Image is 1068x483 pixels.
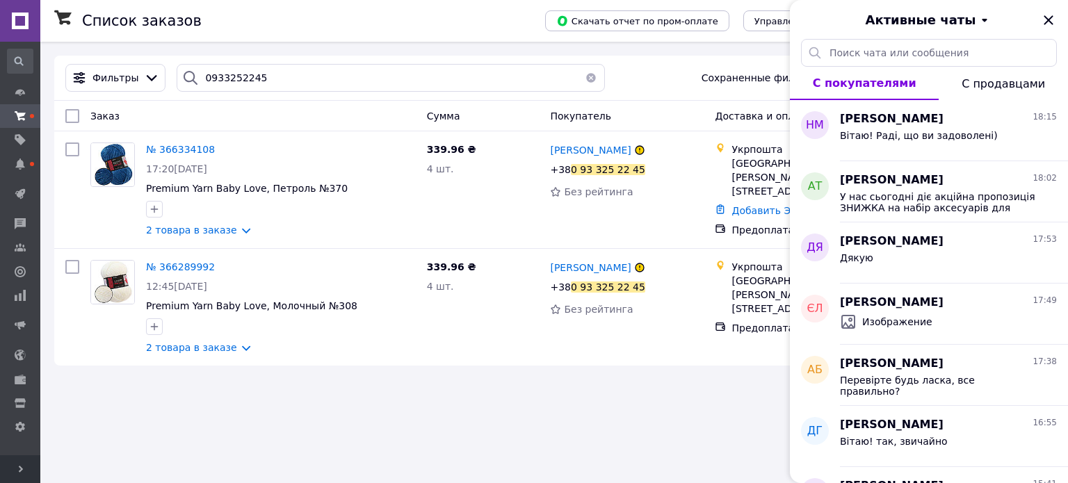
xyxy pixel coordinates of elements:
[146,281,207,292] span: 12:45[DATE]
[807,240,823,256] span: ДЯ
[840,356,944,372] span: [PERSON_NAME]
[840,375,1037,397] span: Перевірте будь ласка, все правильно?
[571,164,645,175] div: 0 93 325 22 45
[90,142,135,187] a: Фото товару
[577,64,605,92] button: Очистить
[790,345,1068,406] button: АБ[PERSON_NAME]17:38Перевірте будь ласка, все правильно?
[790,161,1068,222] button: АТ[PERSON_NAME]18:02У нас сьогодні діє акційна пропозиція ЗНИЖКА на набір аксесуарів для в'язання...
[807,423,823,439] span: ДГ
[743,10,875,31] button: Управление статусами
[829,11,1029,29] button: Активные чаты
[177,64,605,92] input: Поиск по номеру заказа, ФИО покупателя, номеру телефона, Email, номеру накладной
[808,179,823,195] span: АТ
[790,67,939,100] button: С покупателями
[550,164,645,175] span: +380 93 325 22 45
[840,111,944,127] span: [PERSON_NAME]
[427,144,476,155] span: 339.96 ₴
[90,110,120,122] span: Заказ
[1033,417,1057,429] span: 16:55
[840,417,944,433] span: [PERSON_NAME]
[754,16,864,26] span: Управление статусами
[90,260,135,304] a: Фото товару
[862,315,932,329] span: Изображение
[146,144,215,155] a: № 366334108
[840,191,1037,213] span: У нас сьогодні діє акційна пропозиція ЗНИЖКА на набір аксесуарів для в'язання ❗️ Акційна ціна наб...
[866,11,976,29] span: Активные чаты
[550,281,645,293] span: +380 93 325 22 45
[427,163,454,174] span: 4 шт.
[790,406,1068,467] button: ДГ[PERSON_NAME]16:55Вітаю! так, звичайно
[550,143,631,157] a: [PERSON_NAME]
[545,10,729,31] button: Скачать отчет по пром-оплате
[564,304,633,315] span: Без рейтинга
[91,261,134,304] img: Фото товару
[731,156,901,198] div: [GEOGRAPHIC_DATA], 61064, вул. [PERSON_NAME][STREET_ADDRESS]
[840,295,944,311] span: [PERSON_NAME]
[840,234,944,249] span: [PERSON_NAME]
[731,205,798,216] a: Добавить ЭН
[807,362,823,378] span: АБ
[427,261,476,272] span: 339.96 ₴
[790,222,1068,284] button: ДЯ[PERSON_NAME]17:53Дякую
[550,261,631,275] a: [PERSON_NAME]
[813,76,916,90] span: С покупателями
[146,342,237,353] a: 2 товара в заказе
[1033,295,1057,306] span: 17:49
[427,110,460,122] span: Сумма
[790,284,1068,345] button: ЄЛ[PERSON_NAME]17:49Изображение
[801,39,1057,67] input: Поиск чата или сообщения
[146,261,215,272] a: № 366289992
[550,262,631,273] span: [PERSON_NAME]
[790,100,1068,161] button: НМ[PERSON_NAME]18:15Вітаю! Раді, що ви задоволені)
[1033,356,1057,368] span: 17:38
[962,77,1045,90] span: С продавцами
[1033,111,1057,123] span: 18:15
[840,252,873,263] span: Дякую
[731,142,901,156] div: Укрпошта
[550,110,611,122] span: Покупатель
[92,71,138,85] span: Фильтры
[91,143,134,186] img: Фото товару
[731,260,901,274] div: Укрпошта
[702,71,823,85] span: Сохраненные фильтры:
[146,224,237,236] a: 2 товара в заказе
[840,436,948,447] span: Вітаю! так, звичайно
[1033,234,1057,245] span: 17:53
[1040,12,1057,28] button: Закрыть
[1033,172,1057,184] span: 18:02
[564,186,633,197] span: Без рейтинга
[840,172,944,188] span: [PERSON_NAME]
[806,117,824,133] span: НМ
[427,281,454,292] span: 4 шт.
[571,281,645,293] div: 0 93 325 22 45
[146,300,357,311] a: Premium Yarn Baby Love, Молочный №308
[807,301,823,317] span: ЄЛ
[731,321,901,335] div: Предоплата
[82,13,202,29] h1: Список заказов
[146,163,207,174] span: 17:20[DATE]
[146,183,348,194] a: Premium Yarn Baby Love, Петроль №370
[715,110,811,122] span: Доставка и оплата
[939,67,1068,100] button: С продавцами
[731,274,901,316] div: [GEOGRAPHIC_DATA], 61064, вул. [PERSON_NAME][STREET_ADDRESS]
[731,223,901,237] div: Предоплата
[840,130,998,141] span: Вітаю! Раді, що ви задоволені)
[556,15,718,27] span: Скачать отчет по пром-оплате
[550,145,631,156] span: [PERSON_NAME]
